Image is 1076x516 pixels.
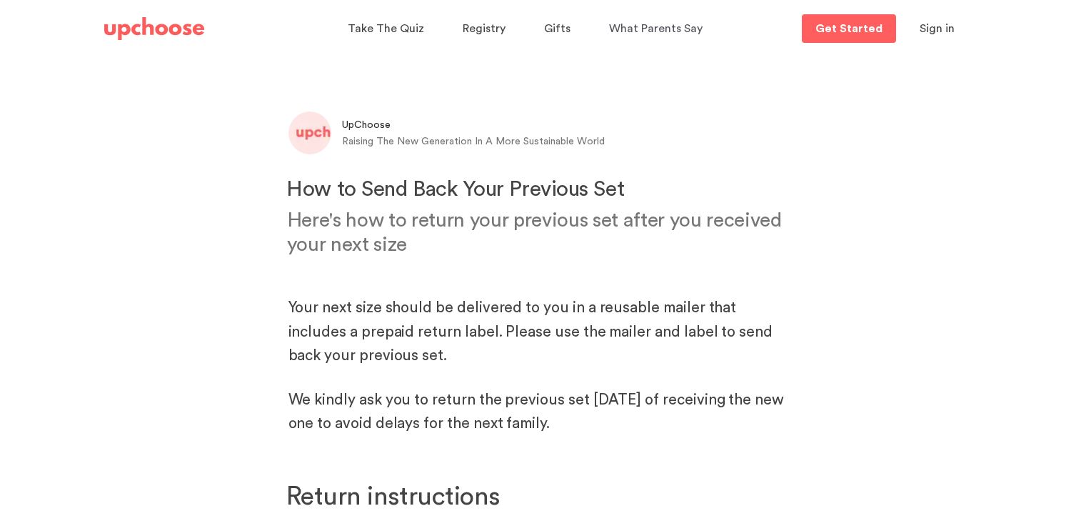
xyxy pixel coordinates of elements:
span: Gifts [544,23,570,34]
img: UpChoose [104,17,204,40]
h2: Here's how to return your previous set after you received your next size [287,208,788,257]
p: Your next size should be delivered to you in a reusable mailer that includes a prepaid return lab... [288,272,788,367]
span: Sign in [920,23,955,34]
img: upchoose logo letters [288,111,331,154]
span: Take The Quiz [348,23,424,34]
p: Get Started [815,23,883,34]
a: Take The Quiz [348,15,428,43]
a: Registry [463,15,510,43]
a: Gifts [544,15,575,43]
div: UpChoose [342,118,605,132]
p: We kindly ask you to return the previous set [DATE] of receiving the new one to avoid delays for ... [288,388,788,435]
h2: Return instructions [286,480,788,515]
a: What Parents Say [609,15,707,43]
span: Registry [463,23,506,34]
h1: How to Send Back Your Previous Set [286,176,788,204]
div: Raising The New Generation In A More Sustainable World [342,136,605,149]
a: UpChoose [104,14,204,44]
span: What Parents Say [609,23,703,34]
a: Get Started [802,14,896,43]
button: Sign in [902,14,972,43]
